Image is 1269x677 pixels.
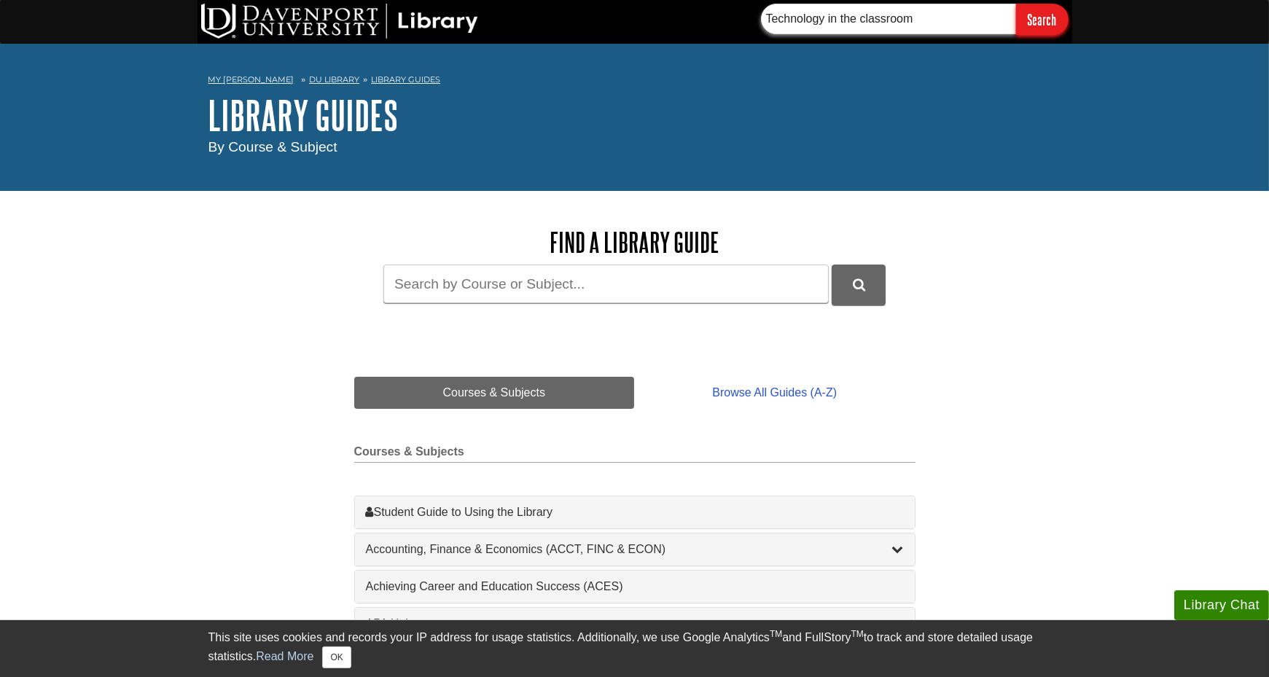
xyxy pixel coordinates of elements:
a: Read More [256,650,313,662]
a: Accounting, Finance & Economics (ACCT, FINC & ECON) [366,541,904,558]
a: APA Help [366,615,904,633]
h1: Library Guides [208,93,1061,137]
nav: breadcrumb [208,70,1061,93]
input: Search [1016,4,1069,35]
sup: TM [770,629,782,639]
input: Find Articles, Books, & More... [761,4,1016,34]
a: DU Library [309,74,359,85]
button: DU Library Guides Search [832,265,886,305]
div: By Course & Subject [208,137,1061,158]
sup: TM [851,629,864,639]
form: Searches DU Library's articles, books, and more [761,4,1069,35]
a: Courses & Subjects [354,377,635,409]
button: Library Chat [1174,590,1269,620]
a: My [PERSON_NAME] [208,74,294,86]
a: Achieving Career and Education Success (ACES) [366,578,904,595]
i: Search Library Guides [853,278,865,291]
input: Search by Course or Subject... [383,265,829,303]
img: DU Library [201,4,478,39]
a: Student Guide to Using the Library [366,504,904,521]
a: Library Guides [371,74,440,85]
a: Browse All Guides (A-Z) [634,377,915,409]
h2: Find a Library Guide [354,227,915,257]
h2: Courses & Subjects [354,445,915,463]
button: Close [322,646,351,668]
div: This site uses cookies and records your IP address for usage statistics. Additionally, we use Goo... [208,629,1061,668]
